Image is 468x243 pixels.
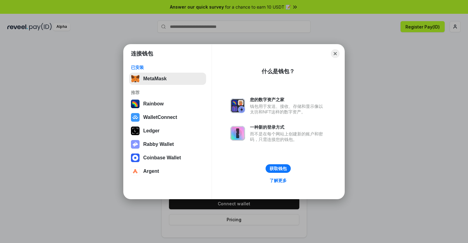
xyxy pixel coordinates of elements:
img: svg+xml,%3Csvg%20width%3D%2228%22%20height%3D%2228%22%20viewBox%3D%220%200%2028%2028%22%20fill%3D... [131,113,140,122]
div: Coinbase Wallet [143,155,181,161]
button: Argent [129,165,206,177]
button: Close [331,49,339,58]
button: Ledger [129,125,206,137]
img: svg+xml,%3Csvg%20xmlns%3D%22http%3A%2F%2Fwww.w3.org%2F2000%2Fsvg%22%20fill%3D%22none%22%20viewBox... [230,98,245,113]
div: WalletConnect [143,115,177,120]
button: Coinbase Wallet [129,152,206,164]
h1: 连接钱包 [131,50,153,57]
a: 了解更多 [266,177,290,184]
div: Argent [143,169,159,174]
div: 一种新的登录方式 [250,124,326,130]
div: 钱包用于发送、接收、存储和显示像以太坊和NFT这样的数字资产。 [250,104,326,115]
img: svg+xml,%3Csvg%20xmlns%3D%22http%3A%2F%2Fwww.w3.org%2F2000%2Fsvg%22%20width%3D%2228%22%20height%3... [131,127,140,135]
img: svg+xml,%3Csvg%20fill%3D%22none%22%20height%3D%2233%22%20viewBox%3D%220%200%2035%2033%22%20width%... [131,74,140,83]
div: MetaMask [143,76,167,82]
div: Ledger [143,128,159,134]
img: svg+xml,%3Csvg%20xmlns%3D%22http%3A%2F%2Fwww.w3.org%2F2000%2Fsvg%22%20fill%3D%22none%22%20viewBox... [230,126,245,141]
div: 了解更多 [270,178,287,183]
div: 您的数字资产之家 [250,97,326,102]
div: 获取钱包 [270,166,287,171]
div: Rabby Wallet [143,142,174,147]
div: 已安装 [131,65,204,70]
button: MetaMask [129,73,206,85]
div: 什么是钱包？ [262,68,295,75]
button: 获取钱包 [266,164,291,173]
img: svg+xml,%3Csvg%20width%3D%22120%22%20height%3D%22120%22%20viewBox%3D%220%200%20120%20120%22%20fil... [131,100,140,108]
img: svg+xml,%3Csvg%20xmlns%3D%22http%3A%2F%2Fwww.w3.org%2F2000%2Fsvg%22%20fill%3D%22none%22%20viewBox... [131,140,140,149]
button: Rainbow [129,98,206,110]
img: svg+xml,%3Csvg%20width%3D%2228%22%20height%3D%2228%22%20viewBox%3D%220%200%2028%2028%22%20fill%3D... [131,154,140,162]
div: Rainbow [143,101,164,107]
button: Rabby Wallet [129,138,206,150]
div: 推荐 [131,90,204,95]
div: 而不是在每个网站上创建新的账户和密码，只需连接您的钱包。 [250,131,326,142]
button: WalletConnect [129,111,206,123]
img: svg+xml,%3Csvg%20width%3D%2228%22%20height%3D%2228%22%20viewBox%3D%220%200%2028%2028%22%20fill%3D... [131,167,140,176]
